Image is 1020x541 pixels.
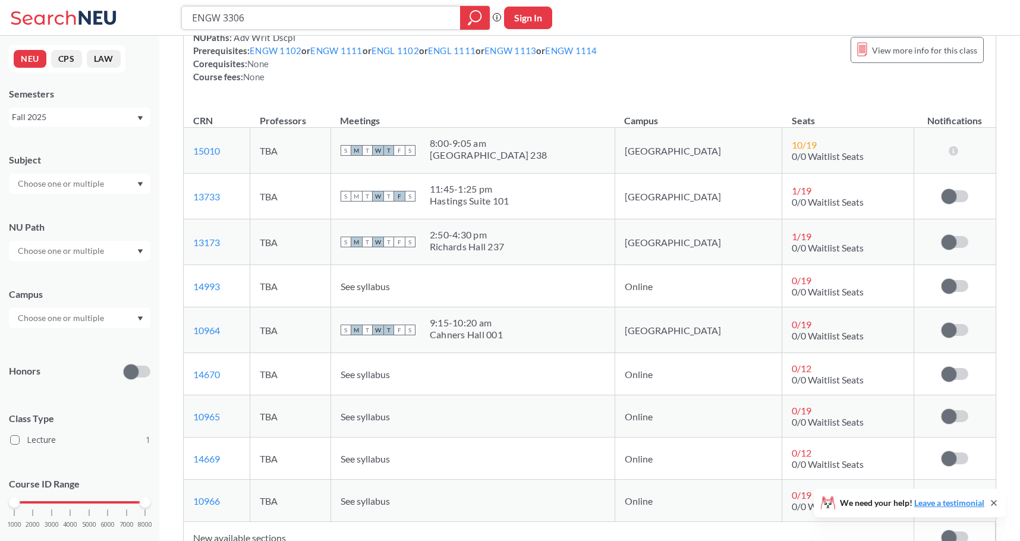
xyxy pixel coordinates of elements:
[193,237,220,248] a: 13173
[405,325,415,335] span: S
[394,191,405,202] span: F
[82,521,96,528] span: 5000
[193,411,220,422] a: 10965
[119,521,134,528] span: 7000
[9,153,150,166] div: Subject
[792,319,811,330] span: 0 / 19
[362,145,373,156] span: T
[372,45,419,56] a: ENGL 1102
[430,183,509,195] div: 11:45 - 1:25 pm
[10,432,150,448] label: Lecture
[193,145,220,156] a: 15010
[9,288,150,301] div: Campus
[45,521,59,528] span: 3000
[405,237,415,247] span: S
[405,145,415,156] span: S
[792,363,811,374] span: 0 / 12
[250,128,331,174] td: TBA
[137,182,143,187] svg: Dropdown arrow
[782,102,914,128] th: Seats
[26,521,40,528] span: 2000
[792,416,864,427] span: 0/0 Waitlist Seats
[792,150,864,162] span: 0/0 Waitlist Seats
[615,219,782,265] td: [GEOGRAPHIC_DATA]
[146,433,150,446] span: 1
[232,32,295,43] span: Adv Writ Dscpl
[351,191,362,202] span: M
[792,196,864,207] span: 0/0 Waitlist Seats
[138,521,152,528] span: 8000
[250,45,301,56] a: ENGW 1102
[12,111,136,124] div: Fall 2025
[12,311,112,325] input: Choose one or multiple
[193,453,220,464] a: 14669
[63,521,77,528] span: 4000
[792,242,864,253] span: 0/0 Waitlist Seats
[250,307,331,353] td: TBA
[430,317,503,329] div: 9:15 - 10:20 am
[615,395,782,438] td: Online
[250,438,331,480] td: TBA
[792,275,811,286] span: 0 / 19
[193,281,220,292] a: 14993
[430,137,547,149] div: 8:00 - 9:05 am
[87,50,121,68] button: LAW
[51,50,82,68] button: CPS
[243,71,265,82] span: None
[373,237,383,247] span: W
[193,325,220,336] a: 10964
[792,330,864,341] span: 0/0 Waitlist Seats
[137,316,143,321] svg: Dropdown arrow
[394,237,405,247] span: F
[460,6,490,30] div: magnifying glass
[193,191,220,202] a: 13733
[250,219,331,265] td: TBA
[792,374,864,385] span: 0/0 Waitlist Seats
[504,7,552,29] button: Sign In
[351,145,362,156] span: M
[351,325,362,335] span: M
[792,458,864,470] span: 0/0 Waitlist Seats
[792,501,864,512] span: 0/0 Waitlist Seats
[250,353,331,395] td: TBA
[545,45,597,56] a: ENGW 1114
[405,191,415,202] span: S
[362,325,373,335] span: T
[914,498,984,508] a: Leave a testimonial
[792,185,811,196] span: 1 / 19
[341,237,351,247] span: S
[792,447,811,458] span: 0 / 12
[362,237,373,247] span: T
[310,45,362,56] a: ENGW 1111
[373,145,383,156] span: W
[373,191,383,202] span: W
[9,241,150,261] div: Dropdown arrow
[341,369,390,380] span: See syllabus
[193,495,220,507] a: 10966
[9,364,40,378] p: Honors
[615,480,782,522] td: Online
[468,10,482,26] svg: magnifying glass
[191,8,452,28] input: Class, professor, course number, "phrase"
[428,45,476,56] a: ENGL 1111
[792,231,811,242] span: 1 / 19
[341,495,390,507] span: See syllabus
[100,521,115,528] span: 6000
[394,145,405,156] span: F
[250,395,331,438] td: TBA
[615,438,782,480] td: Online
[137,116,143,121] svg: Dropdown arrow
[383,191,394,202] span: T
[484,45,536,56] a: ENGW 1113
[330,102,615,128] th: Meetings
[7,521,21,528] span: 1000
[247,58,269,69] span: None
[615,265,782,307] td: Online
[250,174,331,219] td: TBA
[792,489,811,501] span: 0 / 19
[840,499,984,507] span: We need your help!
[383,237,394,247] span: T
[430,195,509,207] div: Hastings Suite 101
[341,453,390,464] span: See syllabus
[615,102,782,128] th: Campus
